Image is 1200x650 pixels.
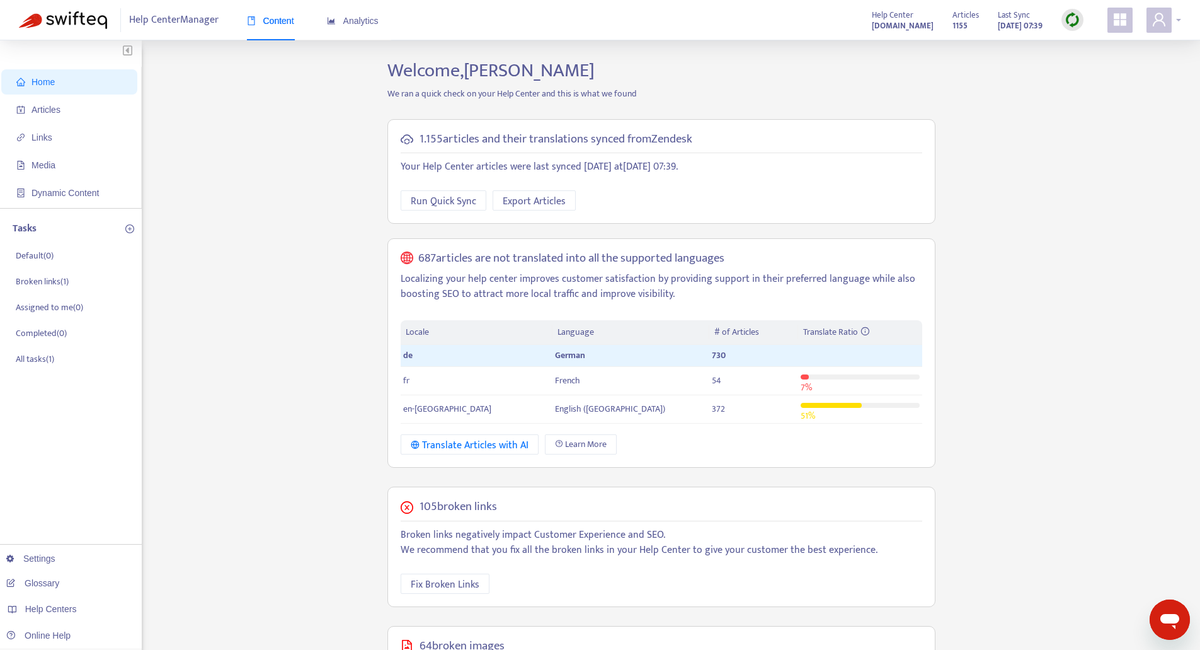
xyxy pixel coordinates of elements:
[411,438,529,453] div: Translate Articles with AI
[401,574,489,594] button: Fix Broken Links
[403,348,413,363] span: de
[803,325,917,339] div: Translate Ratio
[709,320,799,345] th: # of Articles
[401,320,552,345] th: Locale
[16,301,83,314] p: Assigned to me ( 0 )
[493,190,576,211] button: Export Articles
[31,105,60,115] span: Articles
[952,19,968,33] strong: 1155
[16,133,25,142] span: link
[998,8,1030,22] span: Last Sync
[420,132,692,147] h5: 1.155 articles and their translations synced from Zendesk
[952,8,979,22] span: Articles
[403,402,491,416] span: en-[GEOGRAPHIC_DATA]
[6,554,55,564] a: Settings
[401,190,486,211] button: Run Quick Sync
[555,402,665,416] span: English ([GEOGRAPHIC_DATA])
[31,77,55,87] span: Home
[16,189,25,197] span: container
[872,18,934,33] a: [DOMAIN_NAME]
[25,604,77,614] span: Help Centers
[1112,12,1128,27] span: appstore
[13,221,37,236] p: Tasks
[545,434,617,455] a: Learn More
[801,409,815,423] span: 51 %
[998,19,1043,33] strong: [DATE] 07:39
[401,160,922,175] p: Your Help Center articles were last synced [DATE] at [DATE] 07:39 .
[16,327,67,340] p: Completed ( 0 )
[411,194,476,209] span: Run Quick Sync
[31,188,99,198] span: Dynamic Content
[16,105,25,114] span: account-book
[1150,600,1190,640] iframe: Schaltfläche zum Öffnen des Messaging-Fensters
[552,320,709,345] th: Language
[565,438,607,451] span: Learn More
[401,434,539,455] button: Translate Articles with AI
[387,55,595,86] span: Welcome, [PERSON_NAME]
[378,87,945,100] p: We ran a quick check on your Help Center and this is what we found
[6,630,71,641] a: Online Help
[247,16,256,25] span: book
[16,249,54,262] p: Default ( 0 )
[403,373,409,388] span: fr
[327,16,336,25] span: area-chart
[712,373,721,388] span: 54
[401,133,413,146] span: cloud-sync
[401,272,922,302] p: Localizing your help center improves customer satisfaction by providing support in their preferre...
[16,352,54,366] p: All tasks ( 1 )
[1065,12,1080,28] img: sync.dc5367851b00ba804db3.png
[418,252,724,266] h5: 687 articles are not translated into all the supported languages
[555,373,580,388] span: French
[411,577,479,593] span: Fix Broken Links
[129,8,219,32] span: Help Center Manager
[712,348,726,363] span: 730
[872,19,934,33] strong: [DOMAIN_NAME]
[801,380,812,395] span: 7 %
[872,8,913,22] span: Help Center
[19,11,107,29] img: Swifteq
[16,78,25,86] span: home
[6,578,59,588] a: Glossary
[712,402,725,416] span: 372
[31,132,52,142] span: Links
[1151,12,1167,27] span: user
[31,160,55,170] span: Media
[401,528,922,558] p: Broken links negatively impact Customer Experience and SEO. We recommend that you fix all the bro...
[401,252,413,266] span: global
[555,348,585,363] span: German
[401,501,413,514] span: close-circle
[503,194,566,209] span: Export Articles
[16,275,69,288] p: Broken links ( 1 )
[327,16,379,26] span: Analytics
[420,500,497,514] h5: 105 broken links
[16,161,25,170] span: file-image
[247,16,294,26] span: Content
[125,224,134,233] span: plus-circle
